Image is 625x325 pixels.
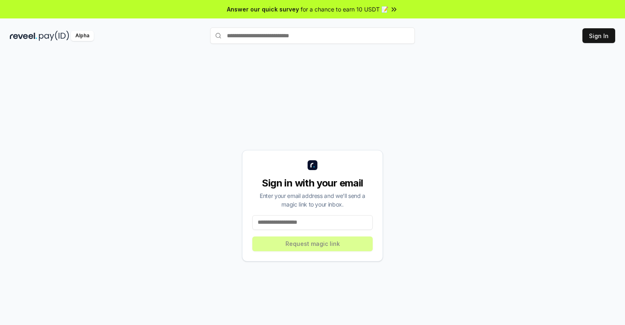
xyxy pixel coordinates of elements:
[227,5,299,14] span: Answer our quick survey
[301,5,388,14] span: for a chance to earn 10 USDT 📝
[252,177,373,190] div: Sign in with your email
[39,31,69,41] img: pay_id
[10,31,37,41] img: reveel_dark
[582,28,615,43] button: Sign In
[308,160,317,170] img: logo_small
[252,191,373,209] div: Enter your email address and we’ll send a magic link to your inbox.
[71,31,94,41] div: Alpha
